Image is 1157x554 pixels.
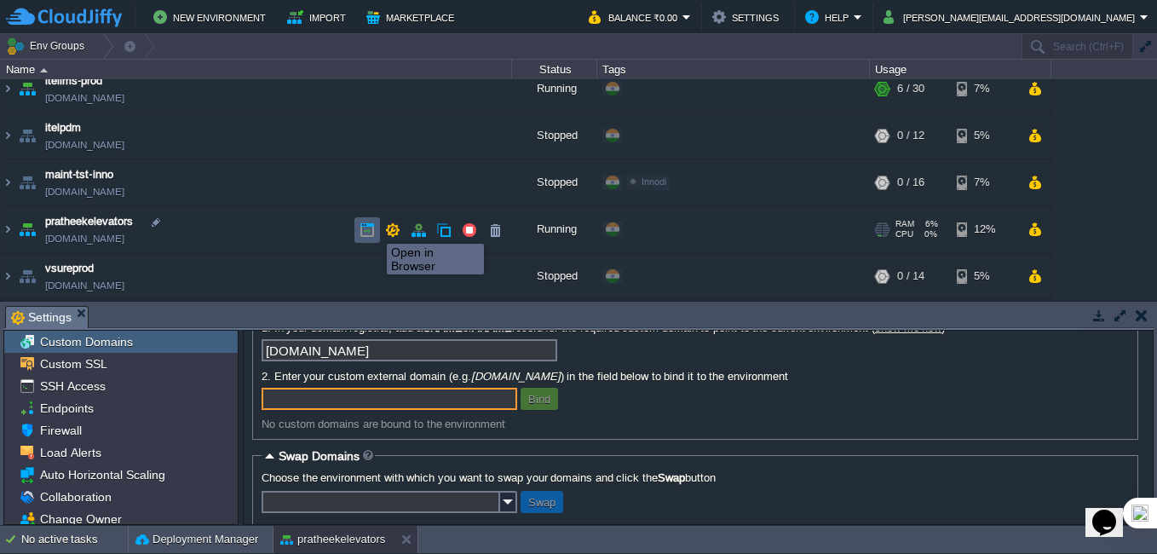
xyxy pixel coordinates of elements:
div: No active tasks [21,526,128,553]
a: itelpdm [45,119,81,136]
a: Collaboration [37,489,114,505]
img: AMDAwAAAACH5BAEAAAAALAAAAAABAAEAAAICRAEAOw== [15,113,39,159]
label: 2. Enter your custom external domain (e.g. ) in the field below to bind it to the environment [262,370,1129,383]
button: Env Groups [6,34,90,58]
div: Open in Browser [391,245,480,273]
button: Swap [523,494,561,510]
img: AMDAwAAAACH5BAEAAAAALAAAAAABAAEAAAICRAEAOw== [1,159,14,205]
span: Innodi [642,176,666,187]
a: Auto Horizontal Scaling [37,467,168,482]
div: 5% [957,113,1012,159]
button: pratheekelevators [280,531,385,548]
div: Tags [598,60,869,79]
button: [PERSON_NAME][EMAIL_ADDRESS][DOMAIN_NAME] [884,7,1140,27]
button: Settings [712,7,784,27]
span: Settings [11,307,72,328]
div: Stopped [512,113,597,159]
span: 6% [921,219,938,229]
div: Name [2,60,511,79]
div: Status [513,60,596,79]
button: Balance ₹0.00 [589,7,682,27]
a: Load Alerts [37,445,104,460]
img: AMDAwAAAACH5BAEAAAAALAAAAAABAAEAAAICRAEAOw== [40,68,48,72]
a: Custom SSL [37,356,110,372]
button: Deployment Manager [135,531,258,548]
div: Usage [871,60,1051,79]
div: Stopped [512,159,597,205]
a: pratheekelevators [45,213,133,230]
div: No custom domains are bound to the environment [262,418,1129,430]
button: Bind [523,391,555,407]
a: [DOMAIN_NAME] [45,89,124,107]
div: 5% [957,253,1012,299]
a: maint-tst-inno [45,166,113,183]
div: Running [512,206,597,252]
div: Running [512,66,597,112]
div: 0 / 12 [897,113,924,159]
img: AMDAwAAAACH5BAEAAAAALAAAAAABAAEAAAICRAEAOw== [1,253,14,299]
button: New Environment [153,7,271,27]
a: [DOMAIN_NAME] [45,230,124,247]
a: vsureprod [45,260,94,277]
img: AMDAwAAAACH5BAEAAAAALAAAAAABAAEAAAICRAEAOw== [15,159,39,205]
img: AMDAwAAAACH5BAEAAAAALAAAAAABAAEAAAICRAEAOw== [15,66,39,112]
span: RAM [895,219,914,229]
div: 7% [957,159,1012,205]
button: Marketplace [366,7,459,27]
div: 12% [957,206,1012,252]
div: Stopped [512,253,597,299]
b: Swap [658,471,685,484]
span: CPU [895,229,913,239]
span: 0% [920,229,937,239]
div: 7% [957,66,1012,112]
div: 0 / 16 [897,159,924,205]
img: AMDAwAAAACH5BAEAAAAALAAAAAABAAEAAAICRAEAOw== [15,253,39,299]
div: 6 / 30 [897,66,924,112]
a: [DOMAIN_NAME] [45,136,124,153]
i: [DOMAIN_NAME] [471,370,561,383]
img: AMDAwAAAACH5BAEAAAAALAAAAAABAAEAAAICRAEAOw== [1,206,14,252]
div: 0 / 14 [897,253,924,299]
button: Import [287,7,351,27]
button: Help [805,7,854,27]
img: AMDAwAAAACH5BAEAAAAALAAAAAABAAEAAAICRAEAOw== [1,66,14,112]
img: AMDAwAAAACH5BAEAAAAALAAAAAABAAEAAAICRAEAOw== [1,113,14,159]
span: Swap Domains [279,449,360,463]
a: Firewall [37,423,84,438]
a: SSH Access [37,378,108,394]
a: Endpoints [37,401,96,416]
img: CloudJiffy [6,7,122,28]
img: AMDAwAAAACH5BAEAAAAALAAAAAABAAEAAAICRAEAOw== [15,206,39,252]
label: Choose the environment with which you want to swap your domains and click the button [262,471,1129,484]
a: Change Owner [37,511,124,527]
a: [DOMAIN_NAME] [45,183,124,200]
a: itellms-prod [45,72,102,89]
a: [DOMAIN_NAME] [45,277,124,294]
a: Custom Domains [37,334,135,349]
iframe: chat widget [1085,486,1140,537]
